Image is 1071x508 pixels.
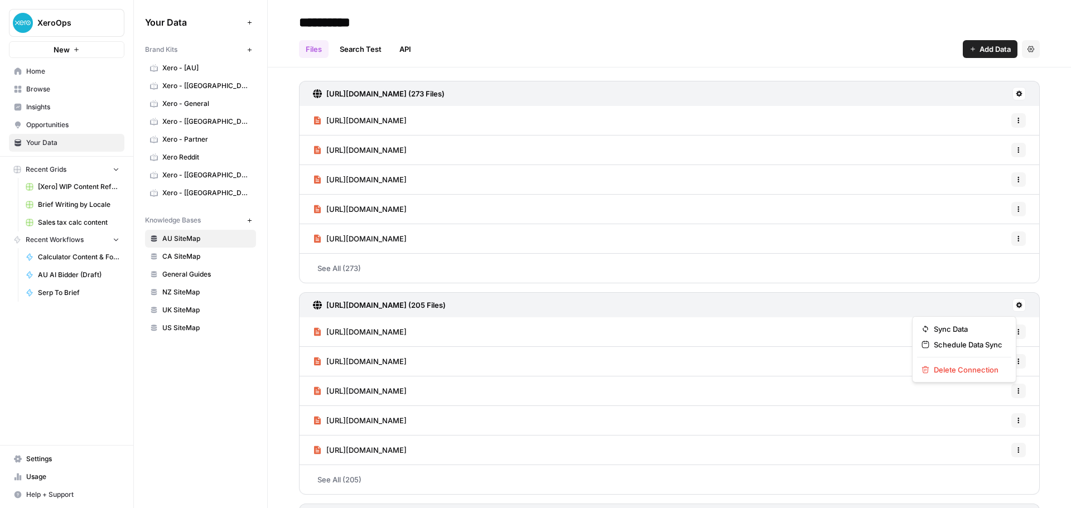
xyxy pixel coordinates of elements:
[38,252,119,262] span: Calculator Content & Formula Generator
[145,95,256,113] a: Xero - General
[9,161,124,178] button: Recent Grids
[26,66,119,76] span: Home
[326,115,407,126] span: [URL][DOMAIN_NAME]
[9,468,124,486] a: Usage
[9,80,124,98] a: Browse
[162,323,251,333] span: US SiteMap
[145,45,177,55] span: Brand Kits
[313,81,445,106] a: [URL][DOMAIN_NAME] (273 Files)
[21,214,124,231] a: Sales tax calc content
[26,120,119,130] span: Opportunities
[38,288,119,298] span: Serp To Brief
[162,269,251,279] span: General Guides
[9,62,124,80] a: Home
[37,17,105,28] span: XeroOps
[145,319,256,337] a: US SiteMap
[145,59,256,77] a: Xero - [AU]
[9,450,124,468] a: Settings
[934,339,1002,350] span: Schedule Data Sync
[9,134,124,152] a: Your Data
[145,215,201,225] span: Knowledge Bases
[162,63,251,73] span: Xero - [AU]
[145,230,256,248] a: AU SiteMap
[980,43,1011,55] span: Add Data
[26,235,84,245] span: Recent Workflows
[38,200,119,210] span: Brief Writing by Locale
[26,138,119,148] span: Your Data
[145,283,256,301] a: NZ SiteMap
[9,486,124,504] button: Help + Support
[145,248,256,265] a: CA SiteMap
[963,40,1017,58] button: Add Data
[162,152,251,162] span: Xero Reddit
[145,130,256,148] a: Xero - Partner
[9,9,124,37] button: Workspace: XeroOps
[162,305,251,315] span: UK SiteMap
[313,293,446,317] a: [URL][DOMAIN_NAME] (205 Files)
[162,81,251,91] span: Xero - [[GEOGRAPHIC_DATA]]
[326,88,445,99] h3: [URL][DOMAIN_NAME] (273 Files)
[162,134,251,144] span: Xero - Partner
[145,148,256,166] a: Xero Reddit
[26,165,66,175] span: Recent Grids
[299,40,329,58] a: Files
[313,317,407,346] a: [URL][DOMAIN_NAME]
[326,444,407,456] span: [URL][DOMAIN_NAME]
[145,301,256,319] a: UK SiteMap
[145,77,256,95] a: Xero - [[GEOGRAPHIC_DATA]]
[326,415,407,426] span: [URL][DOMAIN_NAME]
[393,40,418,58] a: API
[21,248,124,266] a: Calculator Content & Formula Generator
[934,323,1002,335] span: Sync Data
[26,472,119,482] span: Usage
[54,44,70,55] span: New
[145,166,256,184] a: Xero - [[GEOGRAPHIC_DATA]]
[326,385,407,396] span: [URL][DOMAIN_NAME]
[313,376,407,405] a: [URL][DOMAIN_NAME]
[326,144,407,156] span: [URL][DOMAIN_NAME]
[21,284,124,302] a: Serp To Brief
[9,231,124,248] button: Recent Workflows
[162,117,251,127] span: Xero - [[GEOGRAPHIC_DATA]]
[9,116,124,134] a: Opportunities
[313,165,407,194] a: [URL][DOMAIN_NAME]
[145,265,256,283] a: General Guides
[13,13,33,33] img: XeroOps Logo
[333,40,388,58] a: Search Test
[145,16,243,29] span: Your Data
[313,406,407,435] a: [URL][DOMAIN_NAME]
[162,170,251,180] span: Xero - [[GEOGRAPHIC_DATA]]
[313,436,407,465] a: [URL][DOMAIN_NAME]
[299,254,1040,283] a: See All (273)
[934,364,1002,375] span: Delete Connection
[26,490,119,500] span: Help + Support
[38,182,119,192] span: [Xero] WIP Content Refresh
[326,356,407,367] span: [URL][DOMAIN_NAME]
[162,99,251,109] span: Xero - General
[9,98,124,116] a: Insights
[21,178,124,196] a: [Xero] WIP Content Refresh
[326,204,407,215] span: [URL][DOMAIN_NAME]
[162,287,251,297] span: NZ SiteMap
[326,174,407,185] span: [URL][DOMAIN_NAME]
[162,251,251,262] span: CA SiteMap
[9,41,124,58] button: New
[26,454,119,464] span: Settings
[313,136,407,165] a: [URL][DOMAIN_NAME]
[26,102,119,112] span: Insights
[162,188,251,198] span: Xero - [[GEOGRAPHIC_DATA]]
[313,195,407,224] a: [URL][DOMAIN_NAME]
[326,299,446,311] h3: [URL][DOMAIN_NAME] (205 Files)
[326,326,407,337] span: [URL][DOMAIN_NAME]
[162,234,251,244] span: AU SiteMap
[313,224,407,253] a: [URL][DOMAIN_NAME]
[299,465,1040,494] a: See All (205)
[313,347,407,376] a: [URL][DOMAIN_NAME]
[326,233,407,244] span: [URL][DOMAIN_NAME]
[38,270,119,280] span: AU AI Bidder (Draft)
[21,266,124,284] a: AU AI Bidder (Draft)
[145,184,256,202] a: Xero - [[GEOGRAPHIC_DATA]]
[38,217,119,228] span: Sales tax calc content
[313,106,407,135] a: [URL][DOMAIN_NAME]
[145,113,256,130] a: Xero - [[GEOGRAPHIC_DATA]]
